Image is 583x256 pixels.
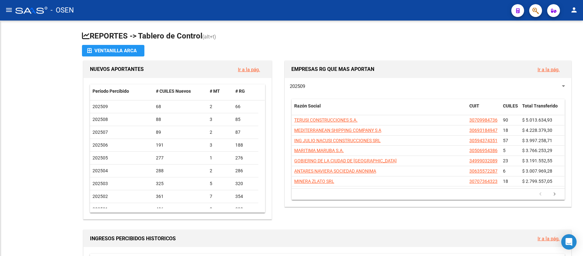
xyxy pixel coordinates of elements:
span: 6 [503,168,506,174]
datatable-header-cell: Período Percibido [90,84,153,98]
div: 288 [156,167,205,175]
span: INGRESOS PERCIBIDOS HISTORICOS [90,235,176,242]
span: EMPRESAS RG QUE MAS APORTAN [291,66,374,72]
div: 191 [156,141,205,149]
div: 3 [210,141,230,149]
span: MEDITERRANEAN SHIPPING COMPANY S A [294,128,381,133]
span: 202508 [93,117,108,122]
span: 202501 [93,207,108,212]
span: TERUSI CONSTRUCCIONES S.A. [294,117,358,123]
div: 276 [235,154,256,162]
div: 85 [235,116,256,123]
mat-icon: menu [5,6,13,14]
div: 66 [235,103,256,110]
div: 8 [210,206,230,213]
div: Ventanilla ARCA [87,45,139,56]
button: Ir a la pág. [532,64,565,75]
div: 1 [210,154,230,162]
span: 30594374351 [469,138,498,143]
span: $ 2.799.557,05 [522,179,552,184]
span: ING JULIO NACUSI CONSTRUCCIONES SRL [294,138,381,143]
datatable-header-cell: Total Transferido [520,99,564,120]
span: 30693184947 [469,128,498,133]
span: 30635572287 [469,168,498,174]
div: 7 [210,193,230,200]
span: 202509 [93,104,108,109]
button: Ventanilla ARCA [82,45,144,56]
div: 68 [156,103,205,110]
span: (alt+t) [202,34,216,40]
div: 3 [210,116,230,123]
datatable-header-cell: Razón Social [292,99,467,120]
span: # RG [235,89,245,94]
div: 325 [156,180,205,187]
span: 57 [503,138,508,143]
datatable-header-cell: # CUILES Nuevos [153,84,207,98]
div: 320 [235,180,256,187]
span: $ 3.007.969,28 [522,168,552,174]
span: 30709984736 [469,117,498,123]
span: ANTARES NAVIERA SOCIEDAD ANONIMA [294,168,376,174]
span: 30506954386 [469,148,498,153]
button: Ir a la pág. [233,64,265,75]
div: 277 [156,154,205,162]
div: 354 [235,193,256,200]
span: 202506 [93,142,108,148]
datatable-header-cell: CUILES [500,99,520,120]
div: 398 [235,206,256,213]
span: 23 [503,158,508,163]
span: 18 [503,179,508,184]
span: 90 [503,117,508,123]
span: 202502 [93,194,108,199]
div: 87 [235,129,256,136]
datatable-header-cell: # RG [233,84,258,98]
span: # CUILES Nuevos [156,89,191,94]
span: Razón Social [294,103,321,108]
a: Ir a la pág. [238,67,260,73]
span: CUIT [469,103,479,108]
span: CUILES [503,103,518,108]
span: $ 3.191.552,55 [522,158,552,163]
div: 5 [210,180,230,187]
div: 88 [156,116,205,123]
datatable-header-cell: # MT [207,84,233,98]
span: 5 [503,148,506,153]
div: 89 [156,129,205,136]
datatable-header-cell: CUIT [467,99,500,120]
mat-icon: person [570,6,578,14]
div: 406 [156,206,205,213]
span: 30707364323 [469,179,498,184]
span: 202509 [290,83,305,89]
span: $ 5.013.634,93 [522,117,552,123]
span: NUEVOS APORTANTES [90,66,144,72]
span: # MT [210,89,220,94]
span: 202507 [93,130,108,135]
h1: REPORTES -> Tablero de Control [82,31,573,42]
a: Ir a la pág. [538,67,560,73]
span: MARITIMA MARUBA S.A. [294,148,344,153]
span: 202505 [93,155,108,160]
button: Ir a la pág. [532,233,565,244]
div: 361 [156,193,205,200]
div: 286 [235,167,256,175]
span: Total Transferido [522,103,558,108]
span: 202503 [93,181,108,186]
div: 2 [210,167,230,175]
span: GOBIERNO DE LA CIUDAD DE [GEOGRAPHIC_DATA] [294,158,397,163]
a: go to previous page [534,191,547,198]
span: 34999032089 [469,158,498,163]
span: $ 3.997.258,71 [522,138,552,143]
a: Ir a la pág. [538,236,560,242]
div: 2 [210,103,230,110]
div: Open Intercom Messenger [561,234,577,250]
span: $ 4.228.379,30 [522,128,552,133]
span: 202504 [93,168,108,173]
span: MINERA ZLATO SRL [294,179,334,184]
span: $ 3.766.253,29 [522,148,552,153]
span: Período Percibido [93,89,129,94]
span: - OSEN [51,3,74,17]
span: 18 [503,128,508,133]
a: go to next page [548,191,561,198]
div: 188 [235,141,256,149]
div: 2 [210,129,230,136]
